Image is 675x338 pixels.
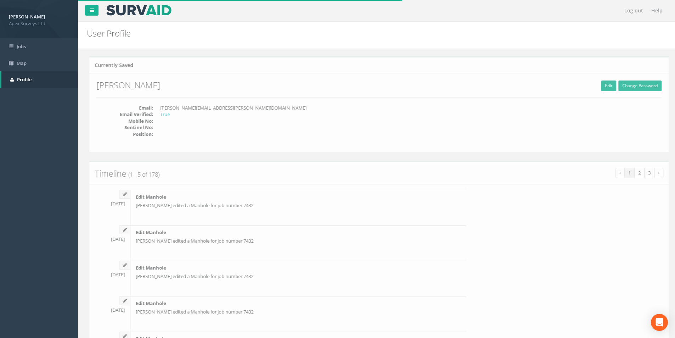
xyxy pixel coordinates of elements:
[89,261,128,278] div: [DATE]
[89,225,128,243] div: [DATE]
[622,168,632,178] a: 1
[1,71,78,88] a: Profile
[94,131,151,138] dt: Position:
[651,314,668,331] div: Open Intercom Messenger
[133,194,164,200] strong: Edit Manhole
[158,111,167,117] span: True
[9,20,69,27] span: Apex Surveys Ltd
[158,105,371,111] dd: [PERSON_NAME][EMAIL_ADDRESS][PERSON_NAME][DOMAIN_NAME]
[94,118,151,124] dt: Mobile No:
[133,265,164,271] strong: Edit Manhole
[126,171,157,178] span: (1 - 5 of 178)
[133,229,164,236] strong: Edit Manhole
[89,296,128,314] div: [DATE]
[94,81,659,90] h2: [PERSON_NAME]
[598,81,614,91] a: Edit
[9,12,69,27] a: [PERSON_NAME] Apex Surveys Ltd
[133,300,164,306] strong: Edit Manhole
[17,76,32,83] span: Profile
[652,168,661,178] a: ›
[92,169,661,178] h2: Timeline
[613,168,622,178] a: ‹
[616,81,659,91] a: Change Password
[133,238,458,244] p: [PERSON_NAME] edited a Manhole for job number 7432
[94,105,151,111] dt: Email:
[133,202,458,209] p: [PERSON_NAME] edited a Manhole for job number 7432
[94,111,151,118] dt: Email Verified:
[94,124,151,131] dt: Sentinel No:
[632,168,642,178] a: 2
[92,62,131,68] h5: Currently Saved
[9,13,45,20] strong: [PERSON_NAME]
[133,309,458,315] p: [PERSON_NAME] edited a Manhole for job number 7432
[89,190,128,207] div: [DATE]
[17,60,27,66] span: Map
[87,29,568,38] h2: User Profile
[17,43,26,50] span: Jobs
[133,273,458,280] p: [PERSON_NAME] edited a Manhole for job number 7432
[642,168,652,178] a: 3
